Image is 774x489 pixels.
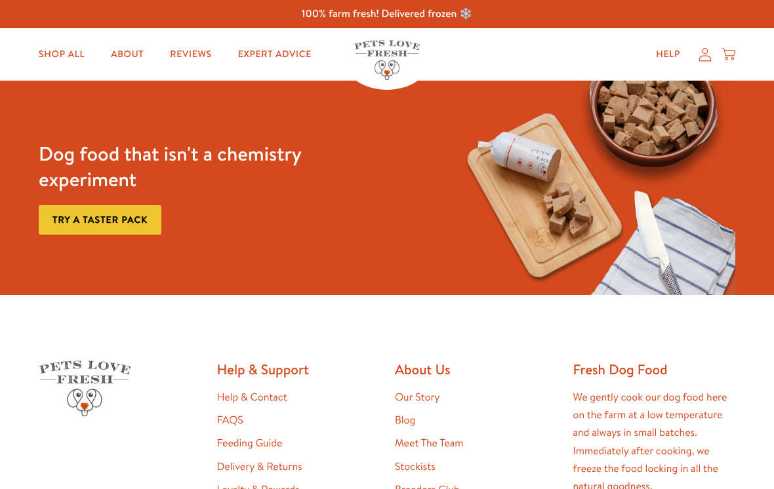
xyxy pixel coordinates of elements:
[395,361,558,378] h2: About Us
[217,361,380,378] h2: Help & Support
[217,413,243,427] a: FAQS
[451,81,735,295] img: Fussy
[159,41,222,68] a: Reviews
[28,41,95,68] a: Shop All
[354,40,420,80] img: Pets Love Fresh
[395,460,436,474] a: Stockists
[39,361,131,416] img: Pets Love Fresh
[395,436,463,450] a: Meet The Team
[217,460,302,474] a: Delivery & Returns
[39,205,161,235] a: Try a taster pack
[573,361,736,378] h2: Fresh Dog Food
[39,141,323,192] h3: Dog food that isn't a chemistry experiment
[645,41,691,68] a: Help
[395,413,415,427] a: Blog
[395,390,440,404] a: Our Story
[217,390,287,404] a: Help & Contact
[217,436,283,450] a: Feeding Guide
[228,41,322,68] a: Expert Advice
[100,41,154,68] a: About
